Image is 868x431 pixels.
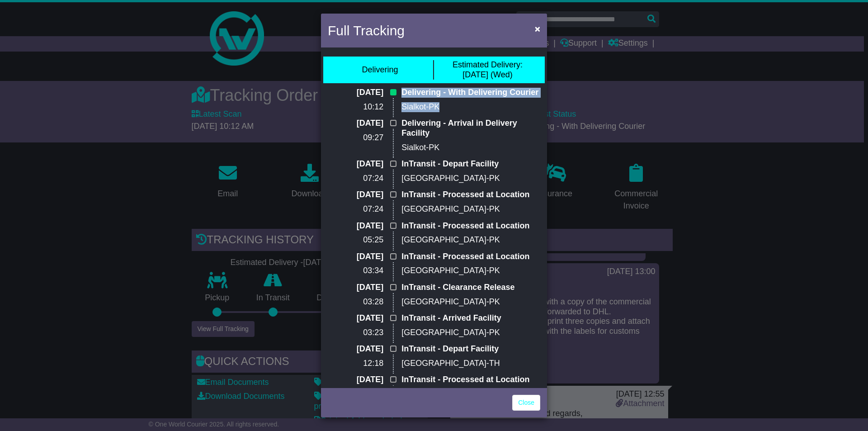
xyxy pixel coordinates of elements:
button: Close [530,19,545,38]
p: [DATE] [328,375,383,385]
p: InTransit - Depart Facility [401,159,540,169]
span: Estimated Delivery: [453,60,523,69]
p: [DATE] [328,344,383,354]
p: [DATE] [328,252,383,262]
p: [GEOGRAPHIC_DATA]-PK [401,204,540,214]
p: [GEOGRAPHIC_DATA]-TH [401,359,540,369]
p: [GEOGRAPHIC_DATA]-PK [401,328,540,338]
p: [DATE] [328,283,383,293]
span: × [535,24,540,34]
p: Delivering - With Delivering Courier [401,88,540,98]
p: 03:28 [328,297,383,307]
p: InTransit - Processed at Location [401,190,540,200]
p: 07:24 [328,204,383,214]
p: InTransit - Clearance Release [401,283,540,293]
p: Delivering - Arrival in Delivery Facility [401,118,540,138]
p: [DATE] [328,88,383,98]
p: 07:24 [328,174,383,184]
p: [DATE] [328,190,383,200]
p: 12:18 [328,359,383,369]
p: [DATE] [328,313,383,323]
p: InTransit - Arrived Facility [401,313,540,323]
p: [DATE] [328,221,383,231]
p: InTransit - Processed at Location [401,252,540,262]
div: Delivering [362,65,398,75]
div: [DATE] (Wed) [453,60,523,80]
p: 03:34 [328,266,383,276]
a: Close [512,395,540,411]
p: InTransit - Depart Facility [401,344,540,354]
p: 05:25 [328,235,383,245]
p: Sialkot-PK [401,102,540,112]
p: [GEOGRAPHIC_DATA]-PK [401,297,540,307]
p: [GEOGRAPHIC_DATA]-PK [401,174,540,184]
p: InTransit - Processed at Location [401,375,540,385]
p: InTransit - Processed at Location [401,221,540,231]
p: [DATE] [328,118,383,128]
p: 10:12 [328,102,383,112]
p: [DATE] [328,159,383,169]
h4: Full Tracking [328,20,405,41]
p: Sialkot-PK [401,143,540,153]
p: [GEOGRAPHIC_DATA]-PK [401,235,540,245]
p: [GEOGRAPHIC_DATA]-PK [401,266,540,276]
p: 03:23 [328,328,383,338]
p: 09:27 [328,133,383,143]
